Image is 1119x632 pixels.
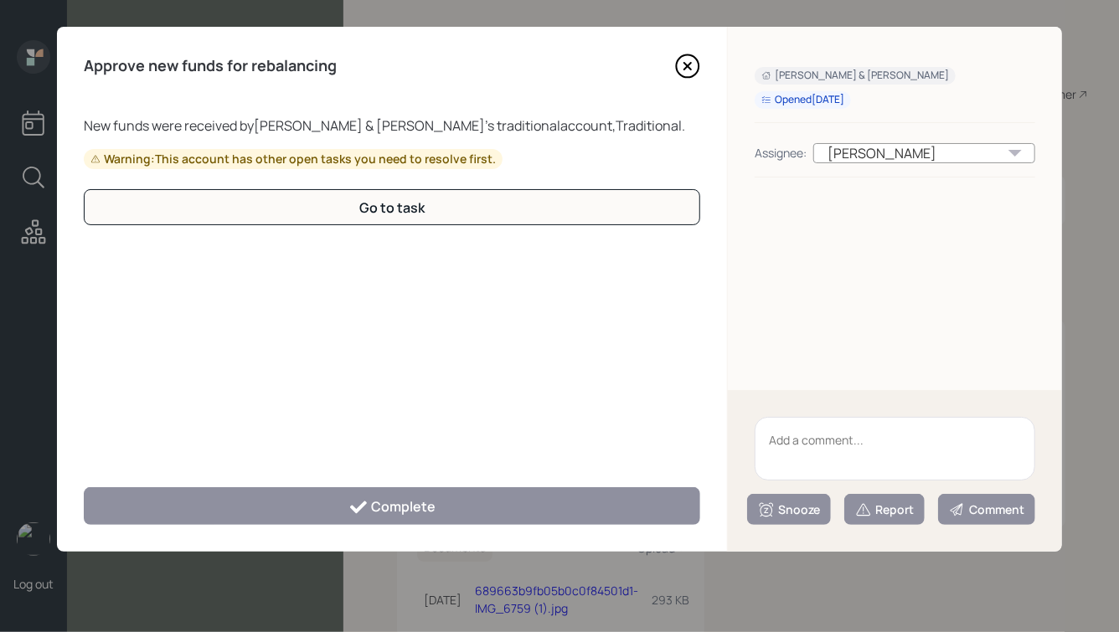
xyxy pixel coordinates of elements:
div: Assignee: [755,144,807,162]
div: New funds were received by [PERSON_NAME] & [PERSON_NAME] 's traditional account, Traditional . [84,116,700,136]
div: Warning: This account has other open tasks you need to resolve first. [90,151,496,167]
h4: Approve new funds for rebalancing [84,57,337,75]
div: [PERSON_NAME] [813,143,1035,163]
div: Snooze [758,501,820,518]
button: Snooze [747,494,831,525]
button: Report [844,494,925,525]
button: Comment [938,494,1035,525]
div: Report [855,501,914,518]
div: Complete [348,497,436,517]
div: Comment [949,501,1024,518]
button: Go to task [84,189,700,225]
div: Go to task [359,198,425,217]
div: Opened [DATE] [761,93,844,107]
div: [PERSON_NAME] & [PERSON_NAME] [761,69,949,83]
button: Complete [84,487,700,525]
